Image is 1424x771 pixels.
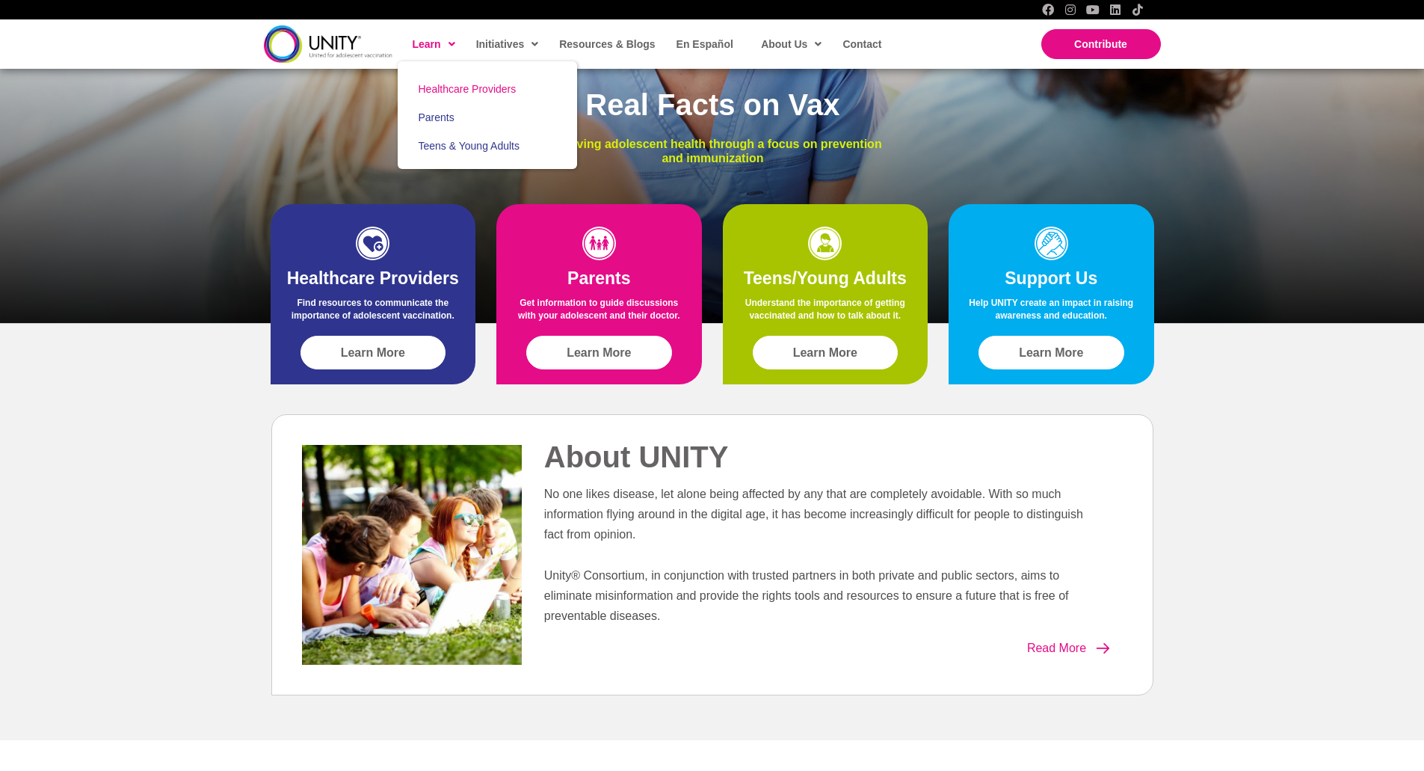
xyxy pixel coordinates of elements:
[1035,227,1068,260] img: icon-support-1
[544,484,1093,545] p: No one likes disease, let alone being affected by any that are completely avoidable. With so much...
[1027,642,1086,655] span: Read More
[398,103,577,132] a: Parents
[559,38,655,50] span: Resources & Blogs
[964,268,1139,290] h2: Support Us
[964,297,1139,330] p: Help UNITY create an impact in raising awareness and education.
[1042,4,1054,16] a: Facebook
[567,346,631,360] span: Learn More
[1087,4,1099,16] a: YouTube
[585,88,839,121] span: Real Facts on Vax
[835,27,887,61] a: Contact
[842,38,881,50] span: Contact
[300,336,446,369] a: Learn More
[544,565,1093,627] p: Unity® Consortium, in conjunction with trusted partners in both private and public sectors, aims ...
[264,25,392,62] img: unity-logo-dark
[511,297,687,330] p: Get information to guide discussions with your adolescent and their doctor.
[413,33,455,55] span: Learn
[808,227,842,260] img: icon-teens-1
[476,33,539,55] span: Initiatives
[582,227,616,260] img: icon-parents-1
[419,140,520,152] span: Teens & Young Adults
[419,111,454,123] span: Parents
[341,346,405,360] span: Learn More
[419,83,517,95] span: Healthcare Providers
[532,137,893,165] p: Improving adolescent health through a focus on prevention and immunization
[793,346,857,360] span: Learn More
[1109,4,1121,16] a: LinkedIn
[978,336,1124,369] a: Learn More
[738,297,913,330] p: Understand the importance of getting vaccinated and how to talk about it.
[753,336,899,369] a: Learn More
[1064,4,1076,16] a: Instagram
[1074,38,1127,50] span: Contribute
[761,33,822,55] span: About Us
[286,268,461,290] h2: Healthcare Providers
[286,297,461,330] p: Find resources to communicate the importance of adolescent vaccination.
[526,336,672,369] a: Learn More
[1008,631,1130,666] a: Read More
[302,445,522,665] img: teenagers-resting-P8JCX4H
[398,132,577,160] a: Teens & Young Adults
[356,227,389,260] img: icon-HCP-1
[544,440,729,473] span: About UNITY
[398,75,577,103] a: Healthcare Providers
[753,27,827,61] a: About Us
[511,268,687,290] h2: Parents
[676,38,733,50] span: En Español
[1019,346,1083,360] span: Learn More
[1041,29,1161,59] a: Contribute
[1132,4,1144,16] a: TikTok
[669,27,739,61] a: En Español
[738,268,913,290] h2: Teens/Young Adults
[552,27,661,61] a: Resources & Blogs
